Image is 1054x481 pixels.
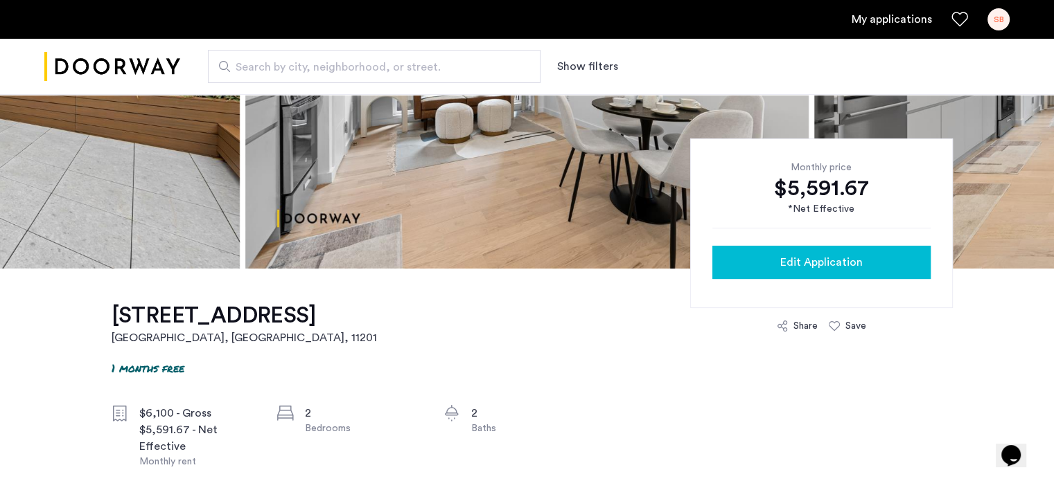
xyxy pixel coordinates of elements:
button: button [712,246,931,279]
div: Bedrooms [305,421,421,435]
span: Edit Application [780,254,863,271]
span: Search by city, neighborhood, or street. [236,59,502,75]
div: 2 [471,405,588,421]
div: $6,100 - Gross [139,405,256,421]
p: 1 months free [112,360,184,376]
div: Save [845,319,866,333]
div: Share [793,319,818,333]
div: Monthly rent [139,455,256,469]
div: $5,591.67 [712,174,931,202]
div: 2 [305,405,421,421]
a: My application [852,11,932,28]
h2: [GEOGRAPHIC_DATA], [GEOGRAPHIC_DATA] , 11201 [112,329,377,346]
div: Monthly price [712,161,931,174]
div: SB [987,8,1010,30]
input: Apartment Search [208,50,541,83]
img: logo [44,41,180,93]
a: [STREET_ADDRESS][GEOGRAPHIC_DATA], [GEOGRAPHIC_DATA], 11201 [112,302,377,346]
iframe: chat widget [996,426,1040,467]
h1: [STREET_ADDRESS] [112,302,377,329]
button: Show or hide filters [557,58,618,75]
a: Favorites [951,11,968,28]
a: Cazamio logo [44,41,180,93]
div: *Net Effective [712,202,931,217]
div: Baths [471,421,588,435]
div: $5,591.67 - Net Effective [139,421,256,455]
